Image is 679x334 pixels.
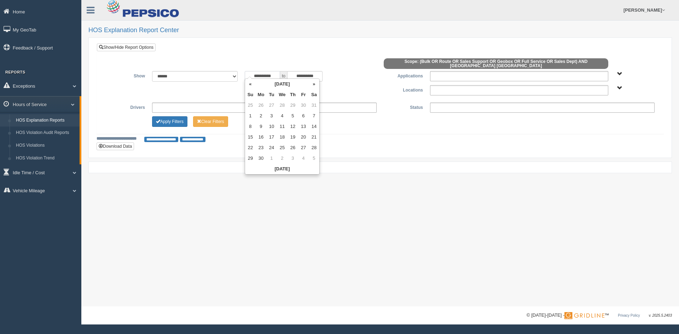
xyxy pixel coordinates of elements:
[13,114,80,127] a: HOS Explanation Reports
[256,100,266,111] td: 26
[298,111,309,121] td: 6
[97,142,134,150] button: Download Data
[245,153,256,164] td: 29
[309,89,319,100] th: Sa
[288,111,298,121] td: 5
[152,116,187,127] button: Change Filter Options
[380,71,426,80] label: Applications
[245,164,319,174] th: [DATE]
[298,89,309,100] th: Fr
[13,139,80,152] a: HOS Violations
[288,100,298,111] td: 29
[266,142,277,153] td: 24
[245,111,256,121] td: 1
[380,102,426,111] label: Status
[245,89,256,100] th: Su
[288,121,298,132] td: 12
[277,100,288,111] td: 28
[618,314,640,317] a: Privacy Policy
[277,111,288,121] td: 4
[280,71,287,82] span: to
[277,121,288,132] td: 11
[288,153,298,164] td: 3
[298,153,309,164] td: 4
[256,79,309,89] th: [DATE]
[102,71,149,80] label: Show
[309,111,319,121] td: 7
[298,100,309,111] td: 30
[97,43,156,51] a: Show/Hide Report Options
[256,153,266,164] td: 30
[298,121,309,132] td: 13
[384,58,608,69] span: Scope: (Bulk OR Route OR Sales Support OR Geobox OR Full Service OR Sales Dept) AND [GEOGRAPHIC_D...
[13,127,80,139] a: HOS Violation Audit Reports
[245,79,256,89] th: «
[266,132,277,142] td: 17
[102,102,149,111] label: Drivers
[380,85,426,94] label: Locations
[193,116,228,127] button: Change Filter Options
[288,89,298,100] th: Th
[245,121,256,132] td: 8
[88,27,672,34] h2: HOS Explanation Report Center
[277,132,288,142] td: 18
[309,142,319,153] td: 28
[564,312,604,319] img: Gridline
[649,314,672,317] span: v. 2025.5.2403
[277,89,288,100] th: We
[256,111,266,121] td: 2
[298,142,309,153] td: 27
[277,153,288,164] td: 2
[266,153,277,164] td: 1
[298,132,309,142] td: 20
[266,89,277,100] th: Tu
[245,132,256,142] td: 15
[256,89,266,100] th: Mo
[309,100,319,111] td: 31
[256,121,266,132] td: 9
[256,142,266,153] td: 23
[277,142,288,153] td: 25
[266,100,277,111] td: 27
[309,153,319,164] td: 5
[245,142,256,153] td: 22
[309,132,319,142] td: 21
[527,312,672,319] div: © [DATE]-[DATE] - ™
[266,111,277,121] td: 3
[266,121,277,132] td: 10
[256,132,266,142] td: 16
[288,142,298,153] td: 26
[288,132,298,142] td: 19
[309,79,319,89] th: »
[309,121,319,132] td: 14
[13,152,80,165] a: HOS Violation Trend
[245,100,256,111] td: 25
